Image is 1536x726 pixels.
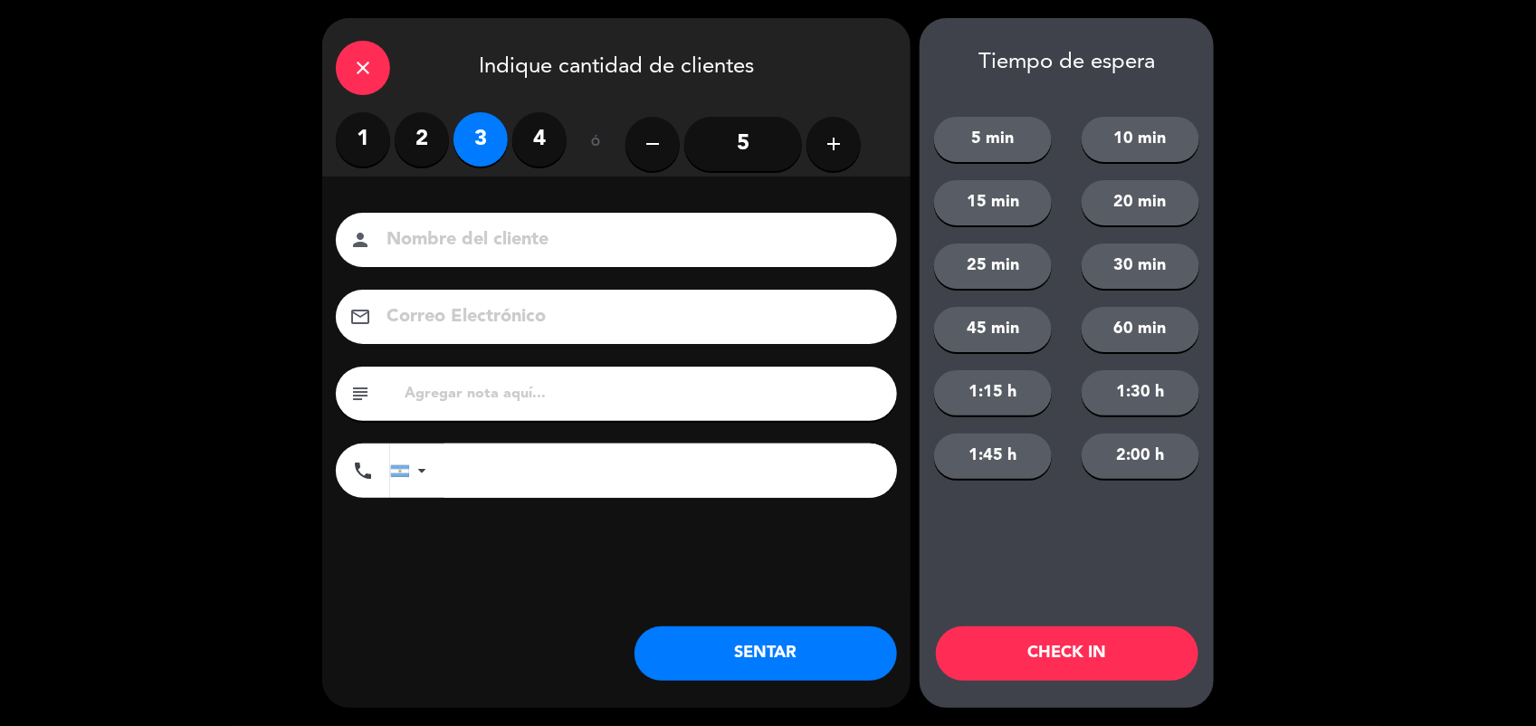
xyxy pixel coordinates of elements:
[1082,434,1199,479] button: 2:00 h
[352,57,374,79] i: close
[403,381,883,406] input: Agregar nota aquí...
[512,112,567,167] label: 4
[823,133,844,155] i: add
[336,112,390,167] label: 1
[642,133,663,155] i: remove
[934,307,1052,352] button: 45 min
[934,180,1052,225] button: 15 min
[934,370,1052,416] button: 1:15 h
[1082,307,1199,352] button: 60 min
[395,112,449,167] label: 2
[453,112,508,167] label: 3
[920,50,1214,76] div: Tiempo de espera
[634,626,897,681] button: SENTAR
[1082,180,1199,225] button: 20 min
[349,383,371,405] i: subject
[934,434,1052,479] button: 1:45 h
[1082,117,1199,162] button: 10 min
[625,117,680,171] button: remove
[349,306,371,328] i: email
[1082,370,1199,416] button: 1:30 h
[322,18,911,112] div: Indique cantidad de clientes
[934,244,1052,289] button: 25 min
[936,626,1198,681] button: CHECK IN
[806,117,861,171] button: add
[567,112,625,176] div: ó
[934,117,1052,162] button: 5 min
[1082,244,1199,289] button: 30 min
[385,224,873,256] input: Nombre del cliente
[352,460,374,482] i: phone
[349,229,371,251] i: person
[391,444,433,497] div: Argentina: +54
[385,301,873,333] input: Correo Electrónico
